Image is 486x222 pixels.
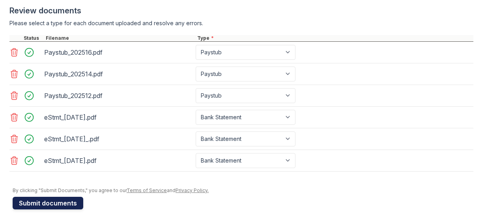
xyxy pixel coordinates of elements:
div: Paystub_202512.pdf [44,89,193,102]
div: Paystub_202514.pdf [44,68,193,80]
div: eStmt_[DATE].pdf [44,154,193,167]
div: eStmt_[DATE].pdf [44,111,193,124]
button: Submit documents [13,197,83,209]
div: Paystub_202516.pdf [44,46,193,59]
div: Filename [44,35,196,41]
div: Type [196,35,473,41]
div: eStmt_[DATE]_.pdf [44,133,193,145]
div: Review documents [9,5,473,16]
div: By clicking "Submit Documents," you agree to our and [13,187,473,194]
div: Please select a type for each document uploaded and resolve any errors. [9,19,473,27]
a: Privacy Policy. [176,187,209,193]
div: Status [22,35,44,41]
a: Terms of Service [127,187,167,193]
